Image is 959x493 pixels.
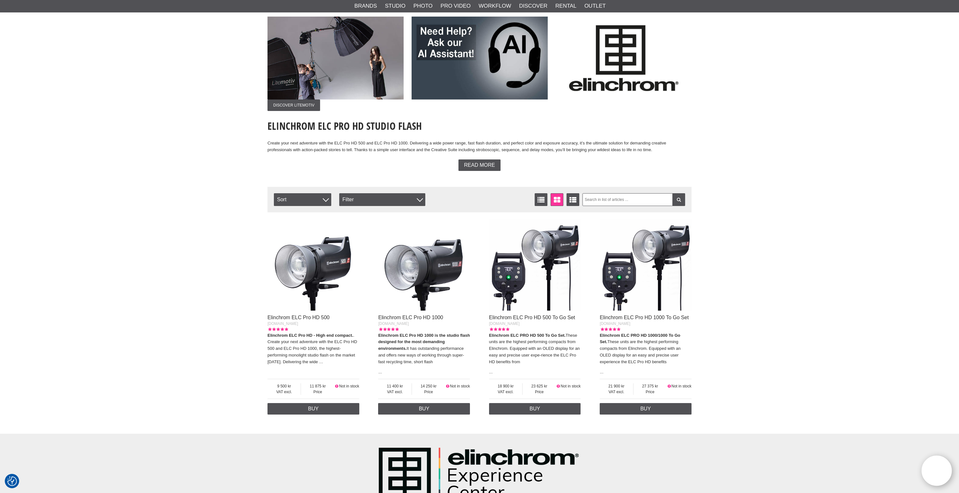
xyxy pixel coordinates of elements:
[600,383,633,389] span: 21 900
[450,384,470,388] span: Not in stock
[600,403,692,415] a: Buy
[600,333,680,344] strong: Elinchrom ELC PRO HD 1000/1000 To Go Set.
[267,383,301,389] span: 9 500
[378,333,470,351] strong: Elinchrom ELC Pro HD 1000 is the studio flash designed for the most demanding environments.
[7,476,17,486] img: Revisit consent button
[519,2,547,10] a: Discover
[600,370,604,374] a: …
[378,370,382,374] a: …
[556,17,692,99] img: Ad:003 ban-elin-logga.jpg
[267,17,404,111] a: Ad:002 ban-elin-elcprohd-002.jpgDiscover Litemotiv
[267,315,330,320] a: Elinchrom ELC Pro HD 500
[378,403,470,415] a: Buy
[274,193,331,206] span: Sort
[412,383,445,389] span: 14 250
[267,17,404,99] img: Ad:002 ban-elin-elcprohd-002.jpg
[551,193,563,206] a: Window
[600,321,630,326] span: [DOMAIN_NAME]
[412,389,445,395] span: Price
[489,321,520,326] span: [DOMAIN_NAME]
[267,332,359,365] p: . Create your next adventure with the ELC Pro HD 500 and ELC Pro HD 1000, the highest-performing ...
[535,193,547,206] a: List
[561,384,581,388] span: Not in stock
[600,219,692,311] img: Elinchrom ELC Pro HD 1000 To Go Set
[600,315,689,320] a: Elinchrom ELC Pro HD 1000 To Go Set
[489,370,493,374] a: …
[489,333,566,338] strong: Elinchrom ELC PRO HD 500 To Go Set.
[600,389,633,395] span: VAT excl.
[267,389,301,395] span: VAT excl.
[355,2,377,10] a: Brands
[267,327,288,332] div: Customer rating: 5.00
[584,2,606,10] a: Outlet
[441,2,471,10] a: Pro Video
[414,2,433,10] a: Photo
[378,327,399,332] div: Customer rating: 5.00
[567,193,579,206] a: Extended list
[582,193,685,206] input: Search in list of articles ...
[556,384,561,388] i: Not in stock
[339,193,425,206] div: Filter
[339,384,359,388] span: Not in stock
[479,2,511,10] a: Workflow
[378,332,470,365] p: It has outstanding performance and offers new ways of working through super-fast recycling time, ...
[489,327,509,332] div: Customer rating: 5.00
[412,17,548,99] img: Ad:009 ban-elin-AIelin-eng.jpg
[600,332,692,365] p: These units are the highest performing compacts from Elinchrom. Equipped with an OLED display for...
[555,2,576,10] a: Rental
[523,383,556,389] span: 23 625
[319,359,323,364] a: …
[445,384,450,388] i: Not in stock
[267,321,298,326] span: [DOMAIN_NAME]
[385,2,405,10] a: Studio
[464,162,495,168] span: Read more
[489,383,523,389] span: 18 900
[489,219,581,311] img: Elinchrom ELC Pro HD 500 To Go Set
[633,389,667,395] span: Price
[267,403,359,415] a: Buy
[7,475,17,487] button: Consent Preferences
[523,389,556,395] span: Price
[301,389,334,395] span: Price
[301,383,334,389] span: 11 875
[600,327,620,332] div: Customer rating: 5.00
[267,219,359,311] img: Elinchrom ELC Pro HD 500
[489,332,581,365] p: These units are the highest performing compacts from Elinchrom. Equipped with an OLED display for...
[267,333,353,338] strong: Elinchrom ELC Pro HD - High end compact.
[378,321,409,326] span: [DOMAIN_NAME]
[667,384,671,388] i: Not in stock
[267,99,320,111] span: Discover Litemotiv
[267,119,692,133] h1: Elinchrom ELC Pro HD Studio Flash
[489,403,581,415] a: Buy
[378,315,443,320] a: Elinchrom ELC Pro HD 1000
[378,389,412,395] span: VAT excl.
[267,140,692,153] p: Create your next adventure with the ELC Pro HD 500 and ELC Pro HD 1000. Delivering a wide power r...
[633,383,667,389] span: 27 375
[672,193,685,206] a: Filter
[489,389,523,395] span: VAT excl.
[378,219,470,311] img: Elinchrom ELC Pro HD 1000
[489,315,575,320] a: Elinchrom ELC Pro HD 500 To Go Set
[334,384,339,388] i: Not in stock
[671,384,692,388] span: Not in stock
[378,383,412,389] span: 11 400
